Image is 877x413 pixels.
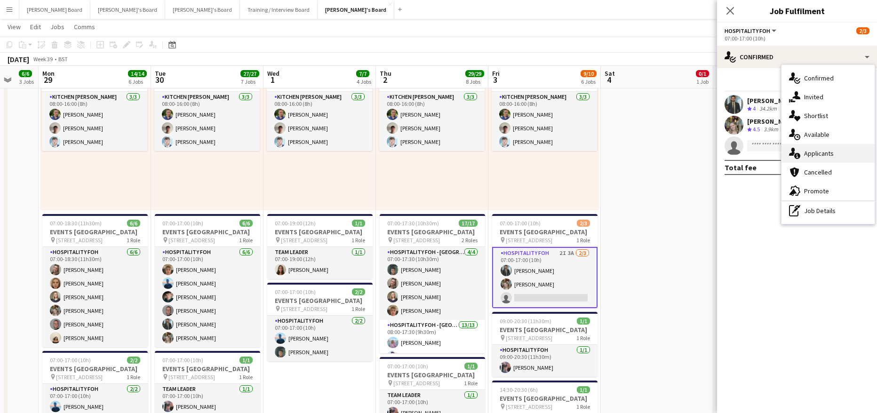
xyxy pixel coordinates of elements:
[162,220,203,227] span: 07:00-17:00 (10h)
[168,237,215,244] span: [STREET_ADDRESS]
[30,23,41,31] span: Edit
[804,93,823,101] span: Invited
[492,69,597,151] app-job-card: 08:00-16:00 (8h)3/3 [STREET_ADDRESS]1 RoleKitchen [PERSON_NAME]3/308:00-16:00 (8h)[PERSON_NAME][P...
[725,163,757,172] div: Total fee
[239,373,253,381] span: 1 Role
[492,214,598,308] app-job-card: 07:00-17:00 (10h)2/3EVENTS [GEOGRAPHIC_DATA] [STREET_ADDRESS]1 RoleHospitality FOH2I3A2/307:00-17...
[804,74,834,82] span: Confirmed
[351,305,365,312] span: 1 Role
[804,111,828,120] span: Shortlist
[500,386,538,393] span: 14:30-20:30 (6h)
[267,296,373,305] h3: EVENTS [GEOGRAPHIC_DATA]
[50,23,64,31] span: Jobs
[127,373,140,381] span: 1 Role
[318,0,394,19] button: [PERSON_NAME]'s Board
[74,23,95,31] span: Comms
[577,220,590,227] span: 2/3
[168,373,215,381] span: [STREET_ADDRESS]
[275,288,316,295] span: 07:00-17:00 (10h)
[696,78,709,85] div: 1 Job
[19,78,34,85] div: 3 Jobs
[576,237,590,244] span: 1 Role
[856,27,869,34] span: 2/3
[154,92,260,151] app-card-role: Kitchen [PERSON_NAME]3/308:00-16:00 (8h)[PERSON_NAME][PERSON_NAME][PERSON_NAME]
[267,214,373,279] app-job-card: 07:00-19:00 (12h)1/1EVENTS [GEOGRAPHIC_DATA] [STREET_ADDRESS]1 RoleTEAM LEADER1/107:00-19:00 (12h...
[576,403,590,410] span: 1 Role
[351,237,365,244] span: 1 Role
[581,78,596,85] div: 6 Jobs
[500,318,551,325] span: 09:00-20:30 (11h30m)
[492,312,598,377] app-job-card: 09:00-20:30 (11h30m)1/1EVENTS [GEOGRAPHIC_DATA] [STREET_ADDRESS]1 RoleHospitality FOH1/109:00-20:...
[128,78,146,85] div: 6 Jobs
[155,228,260,236] h3: EVENTS [GEOGRAPHIC_DATA]
[577,318,590,325] span: 1/1
[725,35,869,42] div: 07:00-17:00 (10h)
[352,288,365,295] span: 2/2
[492,228,598,236] h3: EVENTS [GEOGRAPHIC_DATA]
[380,214,485,353] div: 07:00-17:30 (10h30m)17/17EVENTS [GEOGRAPHIC_DATA] [STREET_ADDRESS]2 RolesHospitality FOH - [GEOGR...
[491,74,500,85] span: 3
[275,220,316,227] span: 07:00-19:00 (12h)
[42,92,147,151] app-card-role: Kitchen [PERSON_NAME]3/308:00-16:00 (8h)[PERSON_NAME][PERSON_NAME][PERSON_NAME]
[781,105,788,112] app-skills-label: 1/1
[804,168,832,176] span: Cancelled
[753,126,760,133] span: 4.5
[56,237,103,244] span: [STREET_ADDRESS]
[357,78,371,85] div: 4 Jobs
[462,237,478,244] span: 2 Roles
[753,105,756,112] span: 4
[267,247,373,279] app-card-role: TEAM LEADER1/107:00-19:00 (12h)[PERSON_NAME]
[42,228,148,236] h3: EVENTS [GEOGRAPHIC_DATA]
[500,220,541,227] span: 07:00-17:00 (10h)
[380,228,485,236] h3: EVENTS [GEOGRAPHIC_DATA]
[241,78,259,85] div: 7 Jobs
[380,69,391,78] span: Thu
[379,92,485,151] app-card-role: Kitchen [PERSON_NAME]3/308:00-16:00 (8h)[PERSON_NAME][PERSON_NAME][PERSON_NAME]
[155,69,166,78] span: Tue
[603,74,615,85] span: 4
[42,365,148,373] h3: EVENTS [GEOGRAPHIC_DATA]
[128,70,147,77] span: 14/14
[725,27,778,34] button: Hospitality FOH
[266,74,279,85] span: 1
[267,228,373,236] h3: EVENTS [GEOGRAPHIC_DATA]
[31,56,55,63] span: Week 39
[492,326,598,334] h3: EVENTS [GEOGRAPHIC_DATA]
[155,365,260,373] h3: EVENTS [GEOGRAPHIC_DATA]
[747,117,806,126] div: [PERSON_NAME]
[379,69,485,151] app-job-card: 08:00-16:00 (8h)3/3 [STREET_ADDRESS]1 RoleKitchen [PERSON_NAME]3/308:00-16:00 (8h)[PERSON_NAME][P...
[716,74,728,85] span: 5
[8,23,21,31] span: View
[378,74,391,85] span: 2
[19,70,32,77] span: 6/6
[757,105,779,113] div: 34.2km
[717,46,877,68] div: Confirmed
[4,21,24,33] a: View
[165,0,240,19] button: [PERSON_NAME]'s Board
[352,220,365,227] span: 1/1
[239,220,253,227] span: 6/6
[605,69,615,78] span: Sat
[577,386,590,393] span: 1/1
[47,21,68,33] a: Jobs
[804,187,829,195] span: Promote
[154,69,260,151] div: 08:00-16:00 (8h)3/3 [STREET_ADDRESS]1 RoleKitchen [PERSON_NAME]3/308:00-16:00 (8h)[PERSON_NAME][P...
[464,363,478,370] span: 1/1
[42,69,147,151] div: 08:00-16:00 (8h)3/3 [STREET_ADDRESS]1 RoleKitchen [PERSON_NAME]3/308:00-16:00 (8h)[PERSON_NAME][P...
[42,247,148,347] app-card-role: Hospitality FOH6/607:00-18:30 (11h30m)[PERSON_NAME][PERSON_NAME][PERSON_NAME][PERSON_NAME][PERSON...
[506,237,552,244] span: [STREET_ADDRESS]
[240,70,259,77] span: 27/27
[26,21,45,33] a: Edit
[153,74,166,85] span: 30
[492,69,500,78] span: Fri
[90,0,165,19] button: [PERSON_NAME]'s Board
[19,0,90,19] button: [PERSON_NAME] Board
[492,394,598,403] h3: EVENTS [GEOGRAPHIC_DATA]
[804,130,829,139] span: Available
[747,96,805,105] div: [PERSON_NAME]
[42,69,55,78] span: Mon
[127,357,140,364] span: 2/2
